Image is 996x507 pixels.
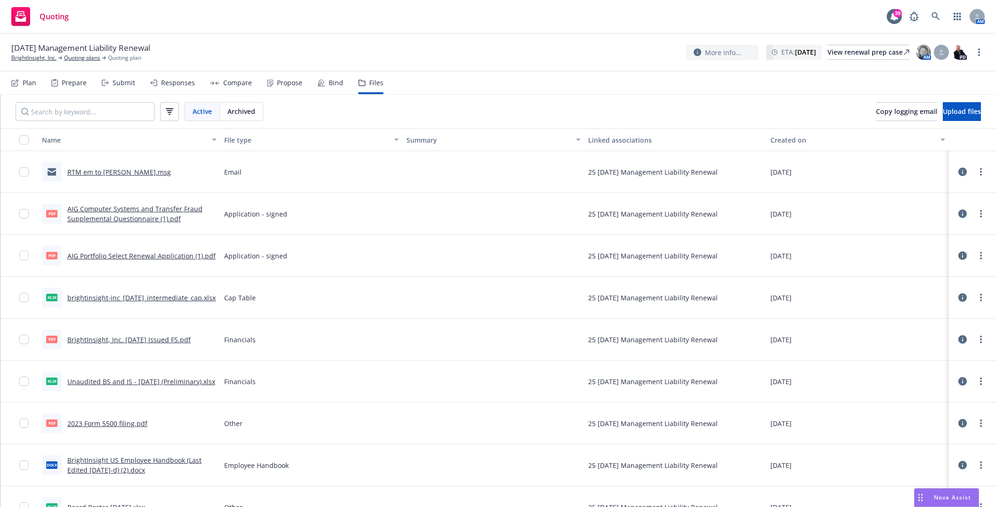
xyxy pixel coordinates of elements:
[67,419,147,428] a: 2023 Form 5500 filing.pdf
[46,294,57,301] span: xlsx
[67,377,215,386] a: Unaudited BS and IS - [DATE] (Preliminary).xlsx
[588,293,718,303] div: 25 [DATE] Management Liability Renewal
[934,493,971,501] span: Nova Assist
[406,135,571,145] div: Summary
[224,293,256,303] span: Cap Table
[770,251,792,261] span: [DATE]
[770,418,792,428] span: [DATE]
[975,292,987,303] a: more
[19,418,29,428] input: Toggle Row Selected
[108,54,141,62] span: Quoting plan
[64,54,100,62] a: Quoting plans
[943,107,981,116] span: Upload files
[767,129,949,151] button: Created on
[40,13,69,20] span: Quoting
[62,79,87,87] div: Prepare
[795,48,816,56] strong: [DATE]
[975,334,987,345] a: more
[876,102,937,121] button: Copy logging email
[16,102,154,121] input: Search by keyword...
[770,293,792,303] span: [DATE]
[42,135,206,145] div: Name
[161,79,195,87] div: Responses
[588,377,718,386] div: 25 [DATE] Management Liability Renewal
[224,377,256,386] span: Financials
[770,167,792,177] span: [DATE]
[46,378,57,385] span: xlsx
[46,252,57,259] span: pdf
[588,460,718,470] div: 25 [DATE] Management Liability Renewal
[19,167,29,177] input: Toggle Row Selected
[277,79,302,87] div: Propose
[46,210,57,217] span: pdf
[588,135,763,145] div: Linked associations
[975,250,987,261] a: more
[770,209,792,219] span: [DATE]
[827,45,909,59] div: View renewal prep case
[67,168,171,177] a: RTM em to [PERSON_NAME].msg
[46,419,57,427] span: pdf
[67,456,202,475] a: BrightInsight US Employee Handbook (Last Edited [DATE]-d) (2).docx
[588,167,718,177] div: 25 [DATE] Management Liability Renewal
[770,377,792,386] span: [DATE]
[893,9,902,17] div: 39
[588,335,718,345] div: 25 [DATE] Management Liability Renewal
[19,335,29,344] input: Toggle Row Selected
[19,209,29,218] input: Toggle Row Selected
[876,107,937,116] span: Copy logging email
[11,54,57,62] a: BrightInsight, Inc.
[19,135,29,145] input: Select all
[588,209,718,219] div: 25 [DATE] Management Liability Renewal
[588,418,718,428] div: 25 [DATE] Management Liability Renewal
[914,488,979,507] button: Nova Assist
[329,79,343,87] div: Bind
[948,7,967,26] a: Switch app
[46,336,57,343] span: pdf
[38,129,220,151] button: Name
[224,418,243,428] span: Other
[19,460,29,470] input: Toggle Row Selected
[905,7,923,26] a: Report a Bug
[227,106,255,116] span: Archived
[369,79,383,87] div: Files
[686,45,759,60] button: More info...
[584,129,767,151] button: Linked associations
[193,106,212,116] span: Active
[588,251,718,261] div: 25 [DATE] Management Liability Renewal
[11,42,150,54] span: [DATE] Management Liability Renewal
[220,129,403,151] button: File type
[403,129,585,151] button: Summary
[19,377,29,386] input: Toggle Row Selected
[926,7,945,26] a: Search
[975,418,987,429] a: more
[975,459,987,471] a: more
[19,251,29,260] input: Toggle Row Selected
[975,166,987,177] a: more
[770,135,935,145] div: Created on
[67,335,191,344] a: BrightInsight, Inc. [DATE] Issued FS.pdf
[8,3,73,30] a: Quoting
[113,79,135,87] div: Submit
[975,376,987,387] a: more
[67,251,216,260] a: AIG Portfolio Select Renewal Application (1).pdf
[46,461,57,468] span: docx
[770,460,792,470] span: [DATE]
[952,45,967,60] img: photo
[770,335,792,345] span: [DATE]
[224,251,287,261] span: Application - signed
[781,47,816,57] span: ETA :
[67,293,216,302] a: brightinsight-inc_[DATE]_intermediate_cap.xlsx
[975,208,987,219] a: more
[705,48,741,57] span: More info...
[224,135,389,145] div: File type
[23,79,36,87] div: Plan
[827,45,909,60] a: View renewal prep case
[943,102,981,121] button: Upload files
[224,335,256,345] span: Financials
[916,45,931,60] img: photo
[224,209,287,219] span: Application - signed
[224,460,289,470] span: Employee Handbook
[973,47,985,58] a: more
[19,293,29,302] input: Toggle Row Selected
[67,204,202,223] a: AIG Computer Systems and Transfer Fraud Supplemental Questionnaire (1).pdf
